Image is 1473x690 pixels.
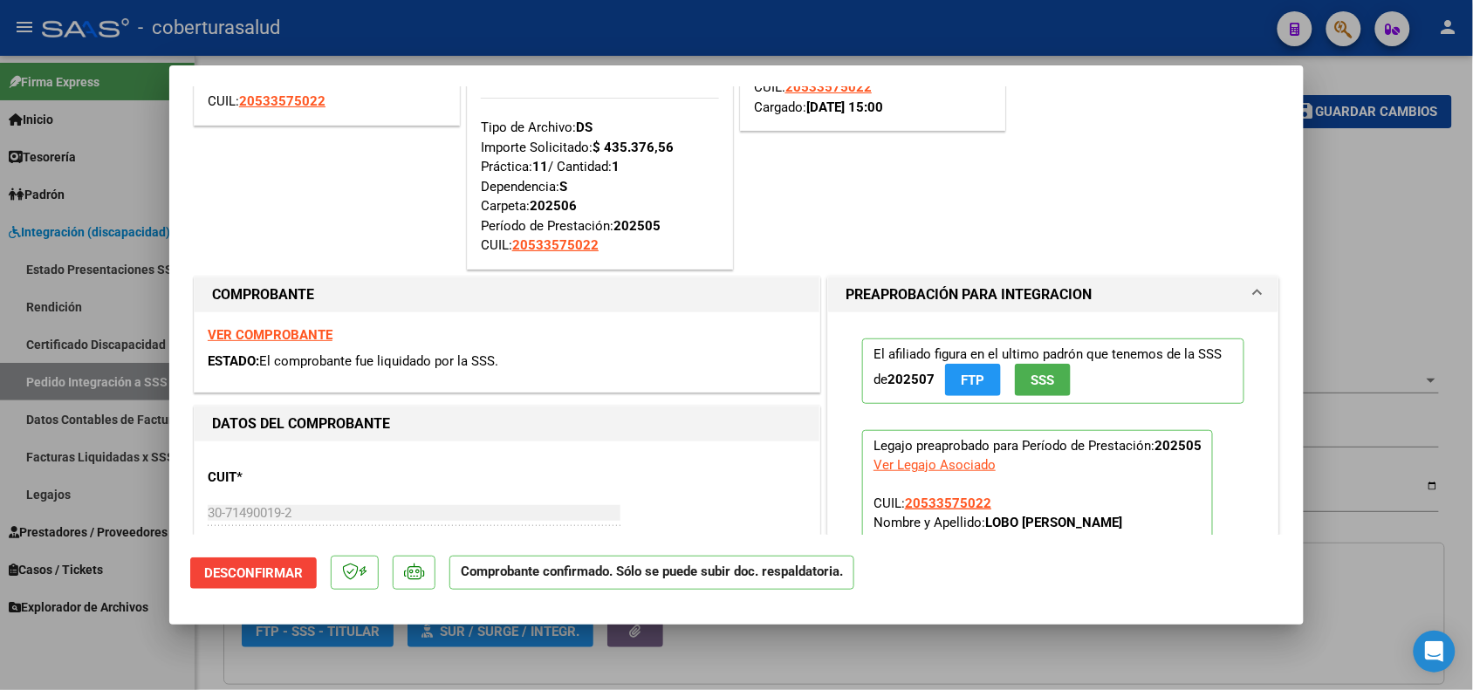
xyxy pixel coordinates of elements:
[1015,364,1071,396] button: SSS
[905,495,991,511] span: 20533575022
[613,218,661,234] strong: 202505
[862,430,1213,617] p: Legajo preaprobado para Período de Prestación:
[1031,372,1055,388] span: SSS
[962,372,985,388] span: FTP
[532,159,548,174] strong: 11
[862,338,1244,404] p: El afiliado figura en el ultimo padrón que tenemos de la SSS de
[530,198,577,214] strong: 202506
[1414,631,1456,673] div: Open Intercom Messenger
[481,78,719,256] div: Tipo de Archivo: Importe Solicitado: Práctica: / Cantidad: Dependencia: Carpeta: Período de Prest...
[576,120,593,135] strong: DS
[212,415,390,432] strong: DATOS DEL COMPROBANTE
[874,495,1161,607] span: CUIL: Nombre y Apellido: Período Desde: Período Hasta: Admite Dependencia:
[945,364,1001,396] button: FTP
[828,312,1278,657] div: PREAPROBACIÓN PARA INTEGRACION
[806,99,883,115] strong: [DATE] 15:00
[212,286,314,303] strong: COMPROBANTE
[208,468,387,488] p: CUIT
[208,353,259,369] span: ESTADO:
[259,353,498,369] span: El comprobante fue liquidado por la SSS.
[593,140,674,155] strong: $ 435.376,56
[1154,438,1202,454] strong: 202505
[846,284,1092,305] h1: PREAPROBACIÓN PARA INTEGRACION
[208,327,332,343] a: VER COMPROBANTE
[963,534,1010,550] strong: 202501
[828,277,1278,312] mat-expansion-panel-header: PREAPROBACIÓN PARA INTEGRACION
[559,179,567,195] strong: S
[512,237,599,253] span: 20533575022
[204,565,303,581] span: Desconfirmar
[340,74,387,90] strong: 202505
[985,515,1122,530] strong: LOBO [PERSON_NAME]
[612,159,620,174] strong: 1
[449,556,854,590] p: Comprobante confirmado. Sólo se puede subir doc. respaldatoria.
[887,372,935,387] strong: 202507
[239,93,325,109] span: 20533575022
[785,79,872,95] span: 20533575022
[874,455,996,475] div: Ver Legajo Asociado
[190,557,317,589] button: Desconfirmar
